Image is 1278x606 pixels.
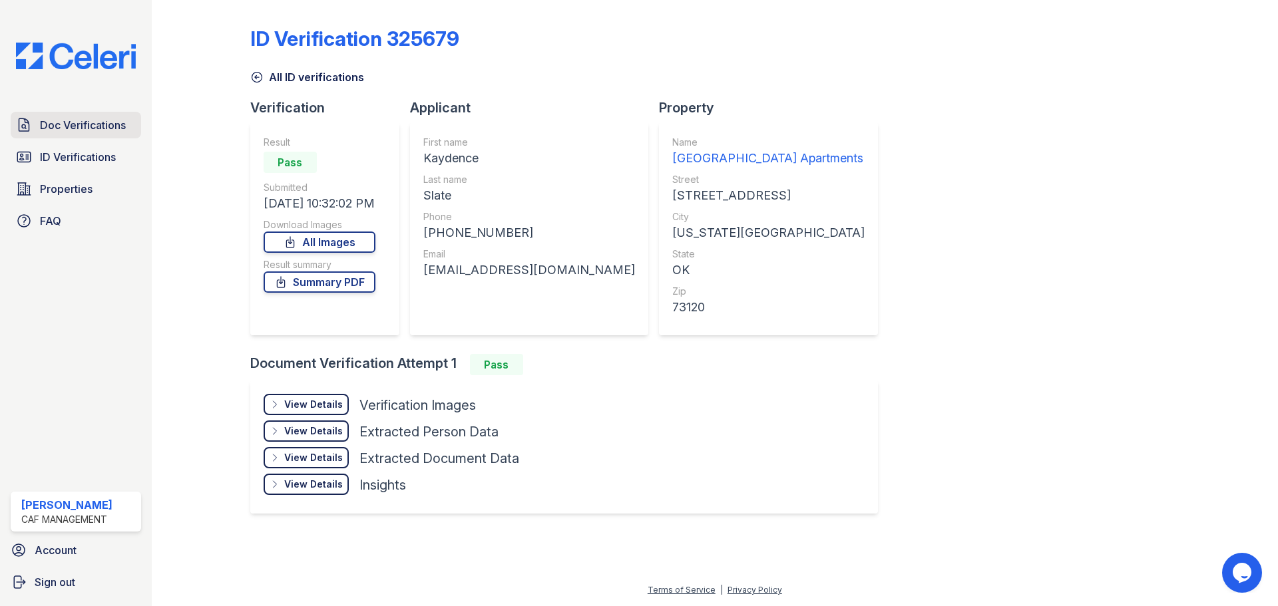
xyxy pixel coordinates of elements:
[720,585,723,595] div: |
[5,43,146,69] img: CE_Logo_Blue-a8612792a0a2168367f1c8372b55b34899dd931a85d93a1a3d3e32e68fde9ad4.png
[672,173,865,186] div: Street
[423,186,635,205] div: Slate
[284,478,343,491] div: View Details
[40,213,61,229] span: FAQ
[11,144,141,170] a: ID Verifications
[672,136,865,149] div: Name
[250,354,889,375] div: Document Verification Attempt 1
[35,574,75,590] span: Sign out
[40,149,116,165] span: ID Verifications
[5,537,146,563] a: Account
[250,69,364,85] a: All ID verifications
[264,271,375,293] a: Summary PDF
[672,224,865,242] div: [US_STATE][GEOGRAPHIC_DATA]
[11,208,141,234] a: FAQ
[470,354,523,375] div: Pass
[21,497,112,513] div: [PERSON_NAME]
[410,98,659,117] div: Applicant
[672,285,865,298] div: Zip
[40,181,93,197] span: Properties
[264,181,375,194] div: Submitted
[423,173,635,186] div: Last name
[672,210,865,224] div: City
[672,247,865,261] div: State
[423,210,635,224] div: Phone
[359,396,476,414] div: Verification Images
[672,261,865,279] div: OK
[672,136,865,168] a: Name [GEOGRAPHIC_DATA] Apartments
[423,247,635,261] div: Email
[672,149,865,168] div: [GEOGRAPHIC_DATA] Apartments
[728,585,782,595] a: Privacy Policy
[40,117,126,133] span: Doc Verifications
[284,451,343,464] div: View Details
[423,261,635,279] div: [EMAIL_ADDRESS][DOMAIN_NAME]
[264,136,375,149] div: Result
[264,152,317,173] div: Pass
[264,218,375,231] div: Download Images
[284,424,343,438] div: View Details
[264,194,375,213] div: [DATE] 10:32:02 PM
[423,224,635,242] div: [PHONE_NUMBER]
[359,422,499,441] div: Extracted Person Data
[250,27,459,51] div: ID Verification 325679
[21,513,112,526] div: CAF Management
[672,298,865,317] div: 73120
[672,186,865,205] div: [STREET_ADDRESS]
[1222,553,1265,593] iframe: chat widget
[11,176,141,202] a: Properties
[659,98,889,117] div: Property
[284,398,343,411] div: View Details
[264,231,375,253] a: All Images
[359,449,519,468] div: Extracted Document Data
[423,149,635,168] div: Kaydence
[359,476,406,494] div: Insights
[423,136,635,149] div: First name
[264,258,375,271] div: Result summary
[11,112,141,138] a: Doc Verifications
[5,569,146,595] a: Sign out
[250,98,410,117] div: Verification
[648,585,716,595] a: Terms of Service
[35,542,77,558] span: Account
